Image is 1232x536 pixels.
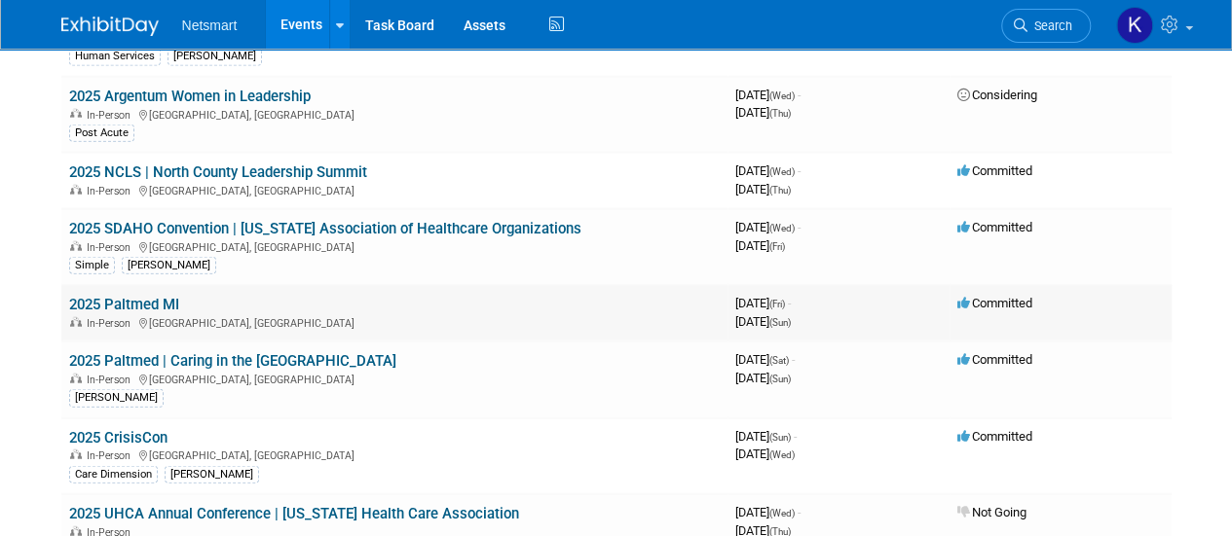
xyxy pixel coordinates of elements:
[69,296,179,313] a: 2025 Paltmed MI
[69,257,115,274] div: Simple
[798,88,801,102] span: -
[69,125,134,142] div: Post Acute
[1027,18,1072,33] span: Search
[70,109,82,119] img: In-Person Event
[769,90,795,101] span: (Wed)
[957,296,1032,310] span: Committed
[87,374,136,386] span: In-Person
[87,449,136,462] span: In-Person
[769,108,791,119] span: (Thu)
[735,296,791,310] span: [DATE]
[69,429,168,447] a: 2025 CrisisCon
[769,317,791,328] span: (Sun)
[735,352,795,367] span: [DATE]
[70,374,82,383] img: In-Person Event
[792,352,795,367] span: -
[769,299,785,309] span: (Fri)
[735,88,801,102] span: [DATE]
[87,317,136,330] span: In-Person
[957,88,1037,102] span: Considering
[168,48,262,65] div: [PERSON_NAME]
[735,238,785,253] span: [DATE]
[69,447,720,462] div: [GEOGRAPHIC_DATA], [GEOGRAPHIC_DATA]
[957,163,1032,178] span: Committed
[69,389,164,407] div: [PERSON_NAME]
[735,505,801,519] span: [DATE]
[798,163,801,178] span: -
[87,109,136,122] span: In-Person
[69,106,720,122] div: [GEOGRAPHIC_DATA], [GEOGRAPHIC_DATA]
[1001,9,1091,43] a: Search
[87,241,136,254] span: In-Person
[735,429,797,444] span: [DATE]
[69,466,158,483] div: Care Dimension
[769,223,795,233] span: (Wed)
[182,18,238,33] span: Netsmart
[735,314,791,329] span: [DATE]
[798,505,801,519] span: -
[70,241,82,251] img: In-Person Event
[957,429,1032,444] span: Committed
[69,505,519,522] a: 2025 UHCA Annual Conference | [US_STATE] Health Care Association
[70,449,82,459] img: In-Person Event
[769,508,795,518] span: (Wed)
[769,241,785,252] span: (Fri)
[69,163,367,181] a: 2025 NCLS | North County Leadership Summit
[122,257,216,274] div: [PERSON_NAME]
[794,429,797,444] span: -
[61,17,159,36] img: ExhibitDay
[735,163,801,178] span: [DATE]
[957,220,1032,234] span: Committed
[735,447,795,461] span: [DATE]
[735,220,801,234] span: [DATE]
[69,182,720,197] div: [GEOGRAPHIC_DATA], [GEOGRAPHIC_DATA]
[69,220,581,237] a: 2025 SDAHO Convention | [US_STATE] Association of Healthcare Organizations
[87,185,136,197] span: In-Person
[69,48,161,65] div: Human Services
[769,449,795,460] span: (Wed)
[735,371,791,385] span: [DATE]
[735,105,791,120] span: [DATE]
[769,185,791,196] span: (Thu)
[69,314,720,330] div: [GEOGRAPHIC_DATA], [GEOGRAPHIC_DATA]
[769,166,795,177] span: (Wed)
[735,182,791,197] span: [DATE]
[70,317,82,327] img: In-Person Event
[165,466,259,483] div: [PERSON_NAME]
[788,296,791,310] span: -
[769,432,791,443] span: (Sun)
[70,526,82,536] img: In-Person Event
[798,220,801,234] span: -
[70,185,82,195] img: In-Person Event
[769,355,789,366] span: (Sat)
[769,374,791,384] span: (Sun)
[69,88,311,105] a: 2025 Argentum Women in Leadership
[69,352,396,370] a: 2025 Paltmed | Caring in the [GEOGRAPHIC_DATA]
[957,505,1027,519] span: Not Going
[69,238,720,254] div: [GEOGRAPHIC_DATA], [GEOGRAPHIC_DATA]
[1116,7,1153,44] img: Kaitlyn Woicke
[957,352,1032,367] span: Committed
[69,371,720,386] div: [GEOGRAPHIC_DATA], [GEOGRAPHIC_DATA]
